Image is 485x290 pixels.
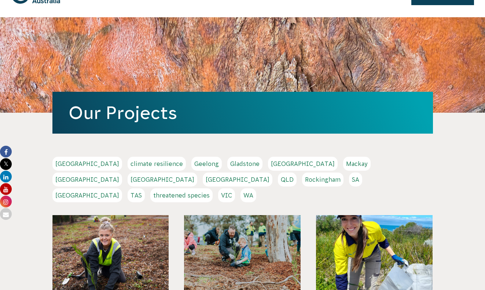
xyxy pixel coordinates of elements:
a: [GEOGRAPHIC_DATA] [128,173,197,186]
a: [GEOGRAPHIC_DATA] [52,173,122,186]
a: VIC [218,188,235,202]
a: [GEOGRAPHIC_DATA] [52,188,122,202]
a: Geelong [191,157,222,171]
a: [GEOGRAPHIC_DATA] [52,157,122,171]
a: threatened species [150,188,213,202]
a: QLD [278,173,297,186]
a: WA [240,188,256,202]
a: Our Projects [69,103,177,123]
a: Mackay [343,157,371,171]
a: [GEOGRAPHIC_DATA] [203,173,272,186]
a: SA [349,173,362,186]
a: Gladstone [227,157,262,171]
a: TAS [128,188,145,202]
a: Rockingham [302,173,343,186]
a: climate resilience [128,157,186,171]
a: [GEOGRAPHIC_DATA] [268,157,338,171]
